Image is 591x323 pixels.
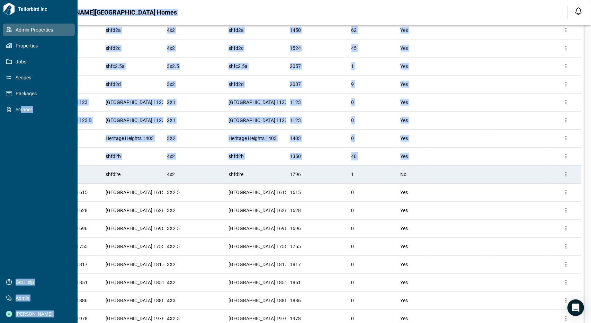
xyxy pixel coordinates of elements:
span: Heritage Heights 1403 [106,135,154,142]
span: Yes [401,315,408,322]
span: Admin-Properties [12,26,68,33]
span: 0 [351,136,354,141]
span: 0 [351,117,354,123]
button: more [561,277,571,288]
span: 0 [351,190,354,195]
div: Open Intercom Messenger [567,299,584,316]
span: 1524 [290,45,301,52]
span: 3x2.5 [167,63,179,70]
span: shfc2.5a [106,63,125,70]
span: Yes [401,261,408,268]
span: 1696 [290,225,301,232]
span: Yes [401,297,408,304]
span: 1628 [290,207,301,214]
span: 4x2 [167,45,175,52]
span: shfd2b [229,153,244,160]
span: 3X2 [167,135,176,142]
span: Jobs [12,58,68,65]
span: 45 [351,45,357,51]
span: [GEOGRAPHIC_DATA] 1615 [229,189,287,196]
span: [GEOGRAPHIC_DATA] 1123 [106,99,164,106]
span: 1615 [290,189,301,196]
span: 1350 [290,153,301,160]
button: more [561,241,571,252]
span: 0 [351,262,354,267]
span: 3X2.5 [167,189,180,196]
span: [GEOGRAPHIC_DATA] 1886 [229,297,287,304]
span: [GEOGRAPHIC_DATA] 1628 [106,207,164,214]
span: 0 [351,316,354,321]
span: 1123 [290,99,301,106]
span: Yes [401,135,408,142]
span: 1450 [290,27,301,34]
button: more [561,115,571,125]
span: 4X2.5 [167,315,180,322]
span: 40 [351,154,357,159]
span: 1 [351,172,354,177]
span: [GEOGRAPHIC_DATA] 1755 [229,243,287,250]
span: 4X3 [167,297,176,304]
span: 1851 [290,279,301,286]
span: Yes [401,45,408,52]
span: Yes [401,27,408,34]
span: Properties [12,42,68,49]
span: 3X2 [167,261,176,268]
button: more [561,169,571,180]
span: 1817 [290,261,301,268]
span: [GEOGRAPHIC_DATA] 1886 [106,297,164,304]
span: 3X2 [167,207,176,214]
button: Open notification feed [573,6,584,17]
span: 4x2 [167,153,175,160]
span: 4X2 [167,279,176,286]
span: Yes [401,225,408,232]
span: 0 [351,208,354,213]
span: 4x2 [167,27,175,34]
span: shfd2a [229,27,244,34]
span: 1796 [290,171,301,178]
span: shfd2d [229,81,244,88]
span: 1978 [290,315,301,322]
span: [GEOGRAPHIC_DATA] 1615 [106,189,164,196]
span: Get Help [12,279,68,286]
span: 1 [351,63,354,69]
span: Yes [401,63,408,70]
span: Balfour [PERSON_NAME][GEOGRAPHIC_DATA] Homes [25,9,177,16]
button: more [561,133,571,143]
span: 0 [351,280,354,285]
a: Scopes [3,71,75,84]
span: 1755 [290,243,301,250]
span: [GEOGRAPHIC_DATA] 1696 [106,225,164,232]
span: 2087 [290,81,301,88]
span: [GEOGRAPHIC_DATA] 1755 [106,243,164,250]
button: more [561,79,571,89]
span: [GEOGRAPHIC_DATA] 1978 [106,315,164,322]
span: shfd2c [106,45,120,52]
span: Yes [401,207,408,214]
span: 0 [351,244,354,249]
span: Yes [401,279,408,286]
span: Scopes [12,74,68,81]
span: [GEOGRAPHIC_DATA] 1123 B [229,117,292,124]
button: more [561,151,571,161]
span: 4X2.5 [167,243,180,250]
span: Yes [401,243,408,250]
span: Tailorbird Inc [15,6,75,12]
button: more [561,205,571,216]
a: Packages [3,87,75,100]
button: more [561,259,571,270]
span: [GEOGRAPHIC_DATA] 1817 [229,261,287,268]
span: 9 [351,81,354,87]
span: 0 [351,99,354,105]
a: Scraper [3,103,75,116]
span: Heritage Heights 1403 [229,135,277,142]
span: [GEOGRAPHIC_DATA] 1628 [229,207,287,214]
span: Yes [401,117,408,124]
span: [GEOGRAPHIC_DATA] 1851 [106,279,164,286]
span: 2057 [290,63,301,70]
span: shfd2e [229,171,243,178]
span: Yes [401,189,408,196]
span: [GEOGRAPHIC_DATA] 1696 [229,225,287,232]
button: more [561,187,571,198]
span: shfd2b [106,153,121,160]
button: more [561,43,571,53]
